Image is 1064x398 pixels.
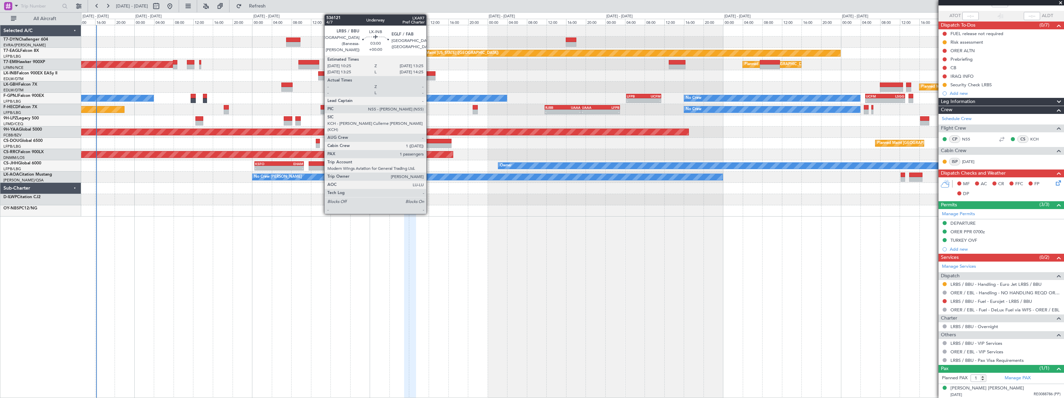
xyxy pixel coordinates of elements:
div: 08:00 [763,19,782,25]
input: Trip Number [21,1,60,11]
div: 00:00 [488,19,507,25]
div: Planned Maint [GEOGRAPHIC_DATA] ([GEOGRAPHIC_DATA]) [921,82,1029,92]
a: EDLW/DTM [3,88,24,93]
div: 00:00 [841,19,861,25]
span: F-HECD [3,105,18,109]
div: - [342,110,364,114]
span: T7-EAGL [3,49,20,53]
div: ORER ALTN [950,48,975,54]
a: ORER / EBL - Fuel - DeLux Fuel via WFS - ORER / EBL [950,307,1060,313]
div: 00:00 [605,19,625,25]
div: UCFM [644,94,661,98]
span: (0/7) [1039,21,1049,29]
span: RE0088786 (PP) [1034,392,1061,397]
a: EVRA/[PERSON_NAME] [3,43,46,48]
div: - [885,99,904,103]
div: 12:00 [782,19,802,25]
div: No Crew [PERSON_NAME] [254,172,302,182]
a: Manage Services [942,263,976,270]
div: Prebriefing [950,56,973,62]
a: NSS [962,136,977,142]
div: [DATE] - [DATE] [489,14,515,19]
a: LRBS / BBU - Overnight [950,324,998,329]
div: 04:00 [507,19,527,25]
div: 12:00 [193,19,213,25]
a: CS-JHHGlobal 6000 [3,161,41,165]
span: 9H-YAA [3,128,19,132]
div: 12:00 [547,19,566,25]
div: 20:00 [468,19,488,25]
button: Refresh [233,1,274,12]
div: - [601,110,619,114]
div: 16:00 [919,19,939,25]
span: Leg Information [941,98,975,106]
span: MF [963,181,970,188]
span: Flight Crew [941,124,966,132]
div: - [255,166,279,170]
a: LRBS / BBU - Pax Visa Requirements [950,357,1024,363]
span: CS-RRC [3,150,18,154]
a: Schedule Crew [942,116,972,122]
div: ISP [949,158,960,165]
div: 12:00 [76,19,95,25]
div: - [866,99,885,103]
a: LRBS / BBU - Fuel - Eurojet - LRBS / BBU [950,298,1032,304]
div: TURKEY OVF [950,237,977,243]
span: Charter [941,314,957,322]
a: LFPB/LBG [3,99,21,104]
span: CR [998,181,1004,188]
a: [DATE] [962,159,977,165]
span: Services [941,254,959,262]
div: 20:00 [821,19,841,25]
div: UCFM [866,94,885,98]
div: 08:00 [292,19,311,25]
div: 00:00 [370,19,390,25]
div: Owner [500,161,512,171]
div: 00:00 [252,19,272,25]
div: [PERSON_NAME] [PERSON_NAME] [950,385,1024,392]
a: FCBB/BZV [3,133,21,138]
a: 9H-LPZLegacy 500 [3,116,39,120]
span: Dispatch [941,272,960,280]
a: LFPB/LBG [3,166,21,172]
div: Planned Maint [US_STATE] ([GEOGRAPHIC_DATA]) [411,48,499,58]
div: 04:00 [154,19,174,25]
a: KCH [1030,136,1046,142]
div: [DATE] - [DATE] [606,14,633,19]
div: Planned Maint [GEOGRAPHIC_DATA] [744,59,810,70]
label: Planned PAX [942,375,967,382]
a: CS-DOUGlobal 6500 [3,139,43,143]
div: No Crew [686,104,701,115]
div: RJBB [545,105,563,109]
span: Cabin Crew [941,147,966,155]
a: D-ILWPCitation CJ2 [3,195,41,199]
span: DP [963,191,969,197]
div: UAAA [582,105,601,109]
span: ALDT [1042,13,1053,19]
a: F-GPNJFalcon 900EX [3,94,44,98]
div: Security Check LRBS [950,82,992,88]
span: FP [1034,181,1039,188]
span: All Aircraft [18,16,72,21]
div: 04:00 [625,19,645,25]
span: Dispatch Checks and Weather [941,169,1006,177]
span: D-ILWP [3,195,17,199]
span: CS-JHH [3,161,18,165]
span: LX-INB [3,71,17,75]
div: 16:00 [213,19,233,25]
span: LX-GBH [3,83,18,87]
a: T7-DYNChallenger 604 [3,38,48,42]
div: 12:00 [429,19,449,25]
div: 08:00 [409,19,429,25]
span: (0/2) [1039,254,1049,261]
div: 12:00 [311,19,331,25]
div: 04:00 [389,19,409,25]
div: [DATE] - [DATE] [724,14,751,19]
div: UAAA [563,105,581,109]
a: [PERSON_NAME]/QSA [3,178,44,183]
a: LRBS / BBU - VIP Services [950,340,1002,346]
a: LRBS / BBU - Handling - Euro Jet LRBS / BBU [950,281,1041,287]
span: Pax [941,365,948,373]
div: CB [950,65,956,71]
div: LSGG [885,94,904,98]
